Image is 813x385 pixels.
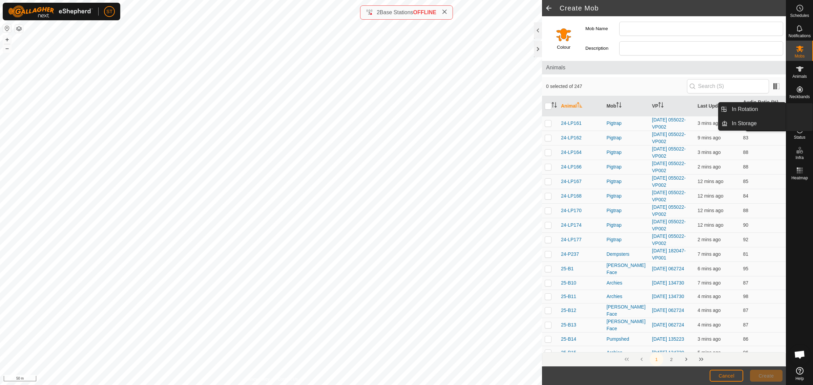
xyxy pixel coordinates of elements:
th: Audio Ratio (%) [741,96,786,116]
span: Help [795,377,804,381]
th: Mob [604,96,649,116]
a: [DATE] 055022-VP002 [652,204,686,217]
div: Pigtrap [606,207,646,214]
div: Pigtrap [606,134,646,141]
span: 88 [743,150,749,155]
span: Status [794,135,805,139]
span: 90 [743,222,749,228]
a: [DATE] 055022-VP002 [652,161,686,173]
th: Animal [558,96,604,116]
span: In Storage [732,119,757,128]
li: In Storage [718,117,786,130]
li: In Rotation [718,103,786,116]
a: In Rotation [728,103,786,116]
span: 24-LP177 [561,236,582,243]
span: Animals [792,74,807,78]
span: 27 Sept 2025, 7:46 am [697,120,721,126]
span: 84 [743,193,749,199]
p-sorticon: Activate to sort [616,103,622,109]
span: Create [759,373,774,379]
span: 85 [743,179,749,184]
div: Pigtrap [606,236,646,243]
span: 83 [743,135,749,140]
a: In Storage [728,117,786,130]
span: 86 [743,336,749,342]
a: [DATE] 062724 [652,266,684,271]
div: [PERSON_NAME] Face [606,318,646,332]
span: Base Stations [380,9,413,15]
span: OFFLINE [413,9,436,15]
span: 2 [377,9,380,15]
p-sorticon: Activate to sort [577,103,582,109]
a: [DATE] 062724 [652,322,684,327]
a: [DATE] 134730 [652,294,684,299]
button: 2 [665,353,678,366]
span: 27 Sept 2025, 7:43 am [697,266,721,271]
span: 95 [743,266,749,271]
a: Contact Us [278,376,298,382]
span: Neckbands [789,95,810,99]
span: 87 [743,308,749,313]
a: Help [786,364,813,383]
a: [DATE] 055022-VP002 [652,219,686,231]
div: Archies [606,279,646,287]
button: 1 [650,353,663,366]
label: Mob Name [585,22,619,36]
span: 25-B15 [561,349,576,356]
th: VP [649,96,695,116]
span: Animals [546,64,782,72]
span: Infra [795,156,804,160]
div: [PERSON_NAME] Face [606,262,646,276]
a: [DATE] 135223 [652,336,684,342]
span: 27 Sept 2025, 7:39 am [697,135,721,140]
span: 27 Sept 2025, 7:37 am [697,179,723,184]
span: 25-B12 [561,307,576,314]
a: [DATE] 134730 [652,280,684,286]
span: ST [106,8,112,15]
a: [DATE] 134730 [652,350,684,355]
span: 24-P237 [561,251,579,258]
a: [DATE] 055022-VP002 [652,132,686,144]
span: 98 [743,294,749,299]
div: Open chat [790,344,810,365]
p-sorticon: Activate to sort [658,103,664,109]
span: 27 Sept 2025, 7:44 am [697,322,721,327]
img: Gallagher Logo [8,5,93,18]
div: Pigtrap [606,149,646,156]
span: 25-B11 [561,293,576,300]
a: [DATE] 055022-VP002 [652,175,686,188]
label: Colour [557,44,570,51]
h2: Create Mob [560,4,786,12]
a: [DATE] 055022-VP002 [652,117,686,130]
span: 24-LP167 [561,178,582,185]
span: Cancel [718,373,734,379]
div: Pigtrap [606,163,646,171]
span: 25-B14 [561,336,576,343]
div: Pigtrap [606,120,646,127]
span: Heatmap [791,176,808,180]
span: 88 [743,208,749,213]
button: + [3,36,11,44]
span: 0 selected of 247 [546,83,687,90]
div: Pigtrap [606,192,646,200]
span: 27 Sept 2025, 7:46 am [697,164,721,169]
span: 27 Sept 2025, 7:43 am [697,350,721,355]
button: Last Page [694,353,708,366]
span: 27 Sept 2025, 7:45 am [697,294,721,299]
span: 27 Sept 2025, 7:42 am [697,251,721,257]
button: Next Page [680,353,693,366]
span: 25-B13 [561,321,576,329]
span: 27 Sept 2025, 7:41 am [697,280,721,286]
span: Schedules [790,14,809,18]
div: Pigtrap [606,178,646,185]
a: [DATE] 055022-VP002 [652,233,686,246]
span: 27 Sept 2025, 7:45 am [697,336,721,342]
span: 24-LP170 [561,207,582,214]
span: 25-B10 [561,279,576,287]
span: 81 [743,251,749,257]
span: 87 [743,280,749,286]
div: Archies [606,349,646,356]
span: 24-LP162 [561,134,582,141]
span: 87 [743,322,749,327]
a: [DATE] 182047-VP001 [652,248,686,261]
